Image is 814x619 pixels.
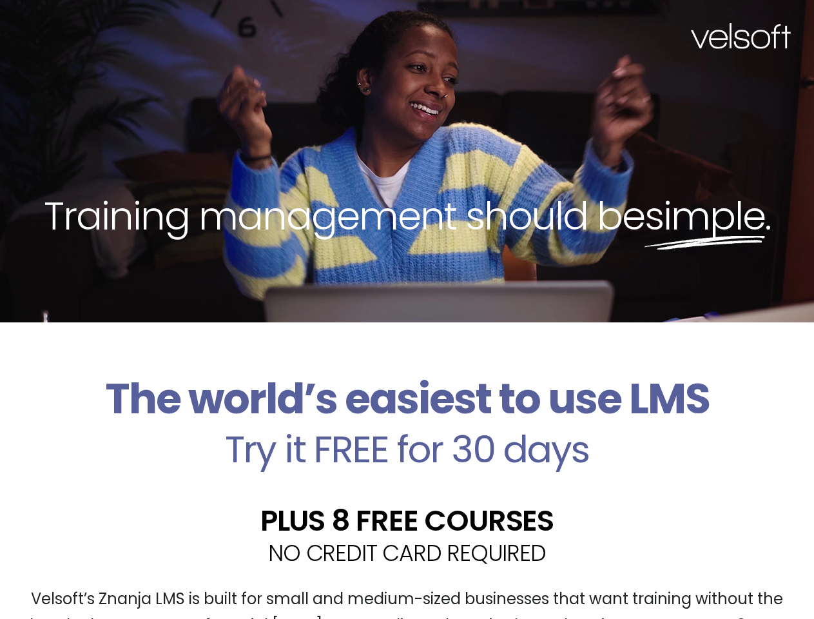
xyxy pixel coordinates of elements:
h2: The world’s easiest to use LMS [10,374,804,424]
span: simple [644,189,765,243]
h2: Training management should be . [23,191,791,241]
h2: Try it FREE for 30 days [10,431,804,468]
h2: PLUS 8 FREE COURSES [10,506,804,535]
h2: NO CREDIT CARD REQUIRED [10,542,804,564]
